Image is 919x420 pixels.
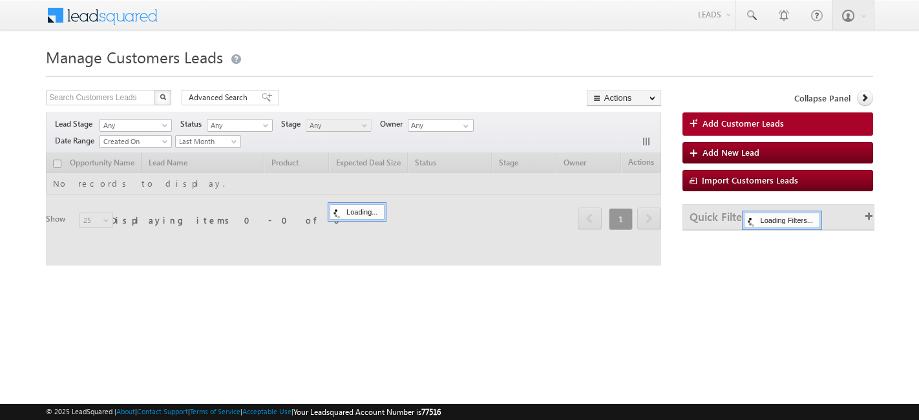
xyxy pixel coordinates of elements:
a: Terms of Service [190,407,240,415]
span: Any [100,120,167,131]
span: Any [207,120,269,131]
span: Add New Lead [702,147,759,158]
div: Loading... [330,204,385,220]
button: Actions [587,90,661,106]
span: Created On [100,136,167,147]
span: Your Leadsquared Account Number is [293,407,441,417]
span: Date Range [55,135,100,147]
span: Lead Stage [55,118,98,130]
a: Any [207,119,273,132]
span: Status [180,118,207,130]
span: Last Month [176,136,237,147]
span: Any [306,120,368,131]
a: Created On [100,135,172,148]
a: Show All Items [456,120,472,132]
a: Last Month [175,135,241,148]
span: © 2025 LeadSquared | | | | | [46,406,441,418]
a: Any [306,119,372,132]
a: Add Customer Leads [682,112,873,136]
a: About [116,407,135,415]
a: Any [100,119,172,132]
span: Owner [380,118,408,130]
span: Stage [281,118,306,130]
a: Contact Support [137,407,188,415]
span: 77516 [421,407,441,417]
img: Search [160,94,166,100]
div: Loading Filters... [744,213,820,228]
a: Acceptable Use [242,407,291,415]
input: Type to Search [408,119,474,132]
span: Advanced Search [189,92,251,103]
span: Import Customers Leads [702,174,798,185]
span: Manage Customers Leads [46,47,223,67]
span: Add Customer Leads [702,118,784,129]
span: Collapse Panel [794,92,850,104]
